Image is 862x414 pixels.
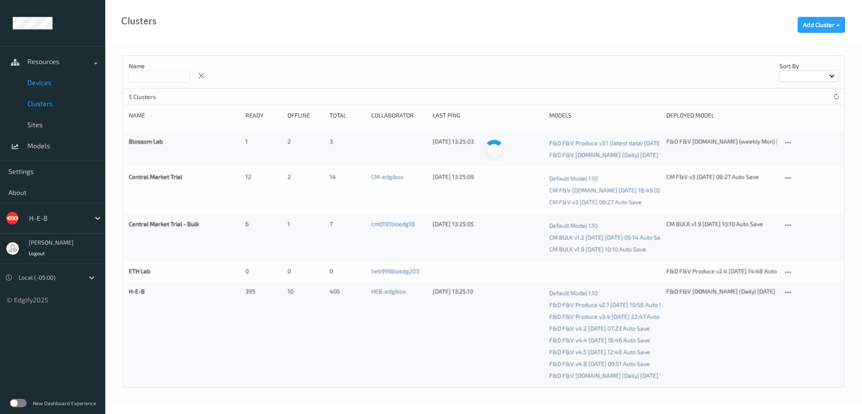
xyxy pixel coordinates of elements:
div: Models [549,111,660,120]
div: F&D F&V [DOMAIN_NAME] (weekly Mon) [DATE] 23:30 [DATE] 23:30 Auto Save [666,137,777,146]
a: ETH Lab [129,267,150,275]
a: CM BULK v1.9 [DATE] 10:10 Auto Save [549,243,660,255]
a: HEB-edgibox [371,288,406,295]
div: Total [330,111,366,120]
div: 1 [287,220,324,228]
div: 10 [287,287,324,296]
div: Deployed model [666,111,777,120]
div: Name [129,111,239,120]
a: F&D F&V v4.5 [DATE] 12:48 Auto Save [549,346,660,358]
a: H-E-B [129,288,145,295]
div: 0 [245,267,282,275]
a: F&D F&V Produce v3.4 [DATE] 22:47 Auto Save [549,311,660,323]
div: F&D F&V Produce v2.4 [DATE] 14:48 Auto Save [666,267,777,275]
div: [DATE] 13:25:05 [433,220,543,228]
div: Last Ping [433,111,543,120]
div: 6 [245,220,282,228]
a: heb999bizedg203 [371,267,419,275]
a: Default Model 1.10 [549,173,660,184]
div: Offline [287,111,324,120]
a: F&D F&V v4.2 [DATE] 07:23 Auto Save [549,323,660,334]
div: 12 [245,173,282,181]
div: 2 [287,137,324,146]
button: Add Cluster + [798,17,845,33]
div: 405 [330,287,366,296]
a: CM F&V v3 [DATE] 08:27 Auto Save [549,196,660,208]
a: CM-edgibox [371,173,403,180]
div: Clusters [121,17,157,25]
a: cm0191bizedg18 [371,220,415,227]
div: [DATE] 13:25:03 [433,137,543,146]
a: F&D F&V [DOMAIN_NAME] (Daily) [DATE] 16:30 [DATE] 16:30 Auto Save [549,149,660,161]
div: CM BULK v1.9 [DATE] 10:10 Auto Save [666,220,777,228]
a: Default Model 1.10 [549,287,660,299]
a: F&D F&V v4.4 [DATE] 16:46 Auto Save [549,334,660,346]
a: CM BULK v1.2 [DATE] [DATE] 05:14 Auto Save [549,232,660,243]
div: Collaborator [371,111,427,120]
a: F&D F&V v4.8 [DATE] 09:51 Auto Save [549,358,660,370]
a: Central Market Trial [129,173,182,180]
p: 5 Clusters [129,93,192,101]
div: 0 [330,267,366,275]
div: 1 [245,137,282,146]
div: Ready [245,111,282,120]
p: Sort by [780,62,838,70]
div: F&D F&V [DOMAIN_NAME] (Daily) [DATE] 16:30 [DATE] 16:30 Auto Save [666,287,777,296]
div: [DATE] 13:25:10 [433,287,543,296]
div: 7 [330,220,366,228]
a: F&D F&V Produce v2.7 [DATE] 10:58 Auto Save [549,299,660,311]
a: Blossom Lab [129,138,163,145]
div: 3 [330,137,366,146]
a: CM F&V [DOMAIN_NAME] [DATE] 18:49 [DATE] 18:49 Auto Save [549,184,660,196]
div: CM F&V v3 [DATE] 08:27 Auto Save [666,173,777,181]
div: [DATE] 13:25:09 [433,173,543,181]
a: Default Model 1.10 [549,220,660,232]
a: Central Market Trial - Bulk [129,220,199,227]
div: 0 [287,267,324,275]
div: 395 [245,287,282,296]
a: F&D F&V Produce v3.1 (latest data) [DATE] 19:42 Auto Save [549,137,660,149]
a: F&D F&V [DOMAIN_NAME] (Daily) [DATE] 16:30 [DATE] 16:30 Auto Save [549,370,660,382]
p: Name [129,62,190,70]
div: 2 [287,173,324,181]
div: 14 [330,173,366,181]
